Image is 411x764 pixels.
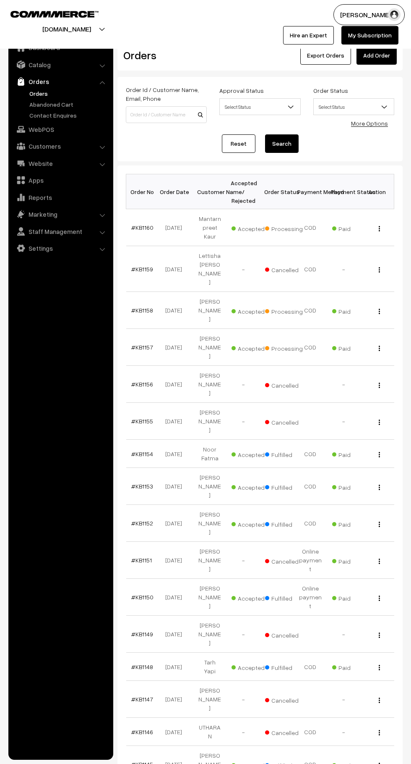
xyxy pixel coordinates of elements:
[265,694,307,705] span: Cancelled
[193,653,226,681] td: Tarh Yapi
[300,46,351,65] button: Export Orders
[159,329,193,366] td: [DATE]
[294,579,327,616] td: Online payment
[232,518,273,529] span: Accepted
[131,381,153,388] a: #KB1156
[265,379,307,390] span: Cancelled
[332,481,374,492] span: Paid
[232,342,273,353] span: Accepted
[159,718,193,746] td: [DATE]
[159,292,193,329] td: [DATE]
[265,416,307,427] span: Cancelled
[265,481,307,492] span: Fulfilled
[193,366,226,403] td: [PERSON_NAME]
[327,681,361,718] td: -
[159,366,193,403] td: [DATE]
[379,698,380,703] img: Menu
[265,555,307,566] span: Cancelled
[294,468,327,505] td: COD
[226,246,260,292] td: -
[131,696,153,703] a: #KB1147
[159,616,193,653] td: [DATE]
[294,174,327,209] th: Payment Method
[379,730,380,735] img: Menu
[332,448,374,459] span: Paid
[327,718,361,746] td: -
[265,592,307,603] span: Fulfilled
[283,26,334,45] a: Hire an Expert
[10,190,110,205] a: Reports
[379,559,380,564] img: Menu
[379,485,380,490] img: Menu
[131,483,153,490] a: #KB1153
[159,440,193,468] td: [DATE]
[193,616,226,653] td: [PERSON_NAME]
[10,122,110,137] a: WebPOS
[379,452,380,457] img: Menu
[232,481,273,492] span: Accepted
[265,518,307,529] span: Fulfilled
[379,633,380,638] img: Menu
[333,4,405,25] button: [PERSON_NAME]…
[27,111,110,120] a: Contact Enquires
[126,106,207,123] input: Order Id / Customer Name / Customer Email / Customer Phone
[131,557,152,564] a: #KB1151
[265,134,299,153] button: Search
[131,728,153,735] a: #KB1146
[232,222,273,233] span: Accepted
[226,366,260,403] td: -
[332,518,374,529] span: Paid
[260,174,294,209] th: Order Status
[265,448,307,459] span: Fulfilled
[193,468,226,505] td: [PERSON_NAME]
[159,174,193,209] th: Order Date
[10,11,99,17] img: COMMMERCE
[356,46,397,65] a: Add Order
[10,139,110,154] a: Customers
[379,522,380,527] img: Menu
[226,718,260,746] td: -
[193,174,226,209] th: Customer Name
[131,450,153,457] a: #KB1154
[327,174,361,209] th: Payment Status
[159,653,193,681] td: [DATE]
[159,246,193,292] td: [DATE]
[131,630,153,638] a: #KB1149
[265,661,307,672] span: Fulfilled
[123,49,206,62] h2: Orders
[294,329,327,366] td: COD
[193,542,226,579] td: [PERSON_NAME]
[222,134,255,153] a: Reset
[10,74,110,89] a: Orders
[294,542,327,579] td: Online payment
[379,420,380,425] img: Menu
[193,579,226,616] td: [PERSON_NAME]
[13,18,120,39] button: [DOMAIN_NAME]
[313,98,394,115] span: Select Status
[159,468,193,505] td: [DATE]
[131,593,153,601] a: #KB1150
[193,209,226,246] td: Mantarnpreet Kaur
[159,505,193,542] td: [DATE]
[10,173,110,188] a: Apps
[313,86,348,95] label: Order Status
[10,57,110,72] a: Catalog
[159,403,193,440] td: [DATE]
[332,661,374,672] span: Paid
[159,209,193,246] td: [DATE]
[220,100,300,114] span: Select Status
[126,85,207,103] label: Order Id / Customer Name, Email, Phone
[294,718,327,746] td: COD
[232,448,273,459] span: Accepted
[332,222,374,233] span: Paid
[126,174,160,209] th: Order No
[332,305,374,316] span: Paid
[193,329,226,366] td: [PERSON_NAME]
[332,592,374,603] span: Paid
[265,342,307,353] span: Processing
[379,226,380,231] img: Menu
[193,718,226,746] td: UTHARA N
[294,209,327,246] td: COD
[265,263,307,274] span: Cancelled
[332,555,374,566] span: Paid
